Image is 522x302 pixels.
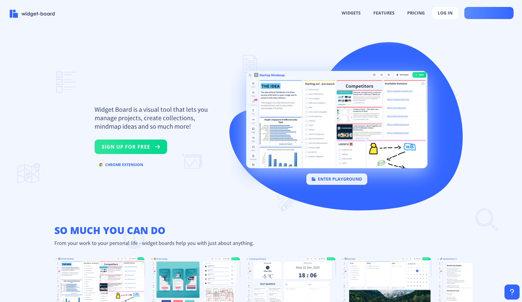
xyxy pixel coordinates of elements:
button: chrome extension [95,160,148,170]
img: chrome.svg [99,163,103,167]
a: chrome extension [95,164,148,169]
button: sign up for free [95,140,167,154]
h2: so much you can do [50,224,472,236]
button: log in [432,7,458,19]
button: pricing [402,7,430,19]
button: widgets [336,7,366,19]
button: features [368,7,400,19]
p: Widget Board is a visual tool that lets you manage projects, create collections, mindmap ideas an... [95,105,215,130]
img: logo.svg [312,177,315,181]
button: enter playground [306,173,368,185]
img: logo-name.svg [10,10,55,18]
p: From your work to your personal life - widget boards help you with just about anything. [50,239,472,246]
